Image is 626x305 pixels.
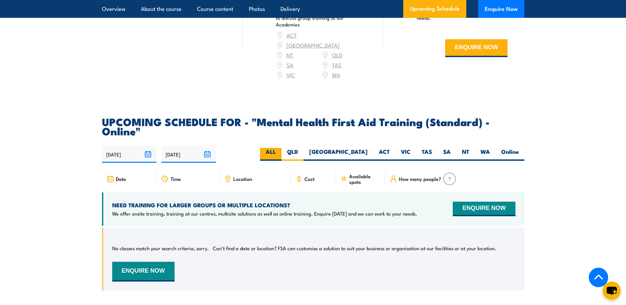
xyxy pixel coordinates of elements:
[373,148,395,161] label: ACT
[112,262,175,282] button: ENQUIRE NOW
[102,117,524,135] h2: UPCOMING SCHEDULE FOR - "Mental Health First Aid Training (Standard) - Online"
[416,148,438,161] label: TAS
[399,176,441,182] span: How many people?
[112,210,417,217] p: We offer onsite training, training at our centres, multisite solutions as well as online training...
[603,282,621,300] button: chat-button
[112,245,209,252] p: No classes match your search criteria, sorry.
[304,148,373,161] label: [GEOGRAPHIC_DATA]
[161,146,216,163] input: To date
[445,39,508,57] button: ENQUIRE NOW
[395,148,416,161] label: VIC
[171,176,181,182] span: Time
[453,202,515,216] button: ENQUIRE NOW
[213,245,496,252] p: Can’t find a date or location? FSA can customise a solution to suit your business or organisation...
[112,201,417,209] h4: NEED TRAINING FOR LARGER GROUPS OR MULTIPLE LOCATIONS?
[102,146,156,163] input: From date
[349,173,380,185] span: Available spots
[260,148,281,161] label: ALL
[233,176,252,182] span: Location
[116,176,126,182] span: Date
[281,148,304,161] label: QLD
[456,148,475,161] label: NT
[438,148,456,161] label: SA
[496,148,524,161] label: Online
[305,176,314,182] span: Cost
[475,148,496,161] label: WA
